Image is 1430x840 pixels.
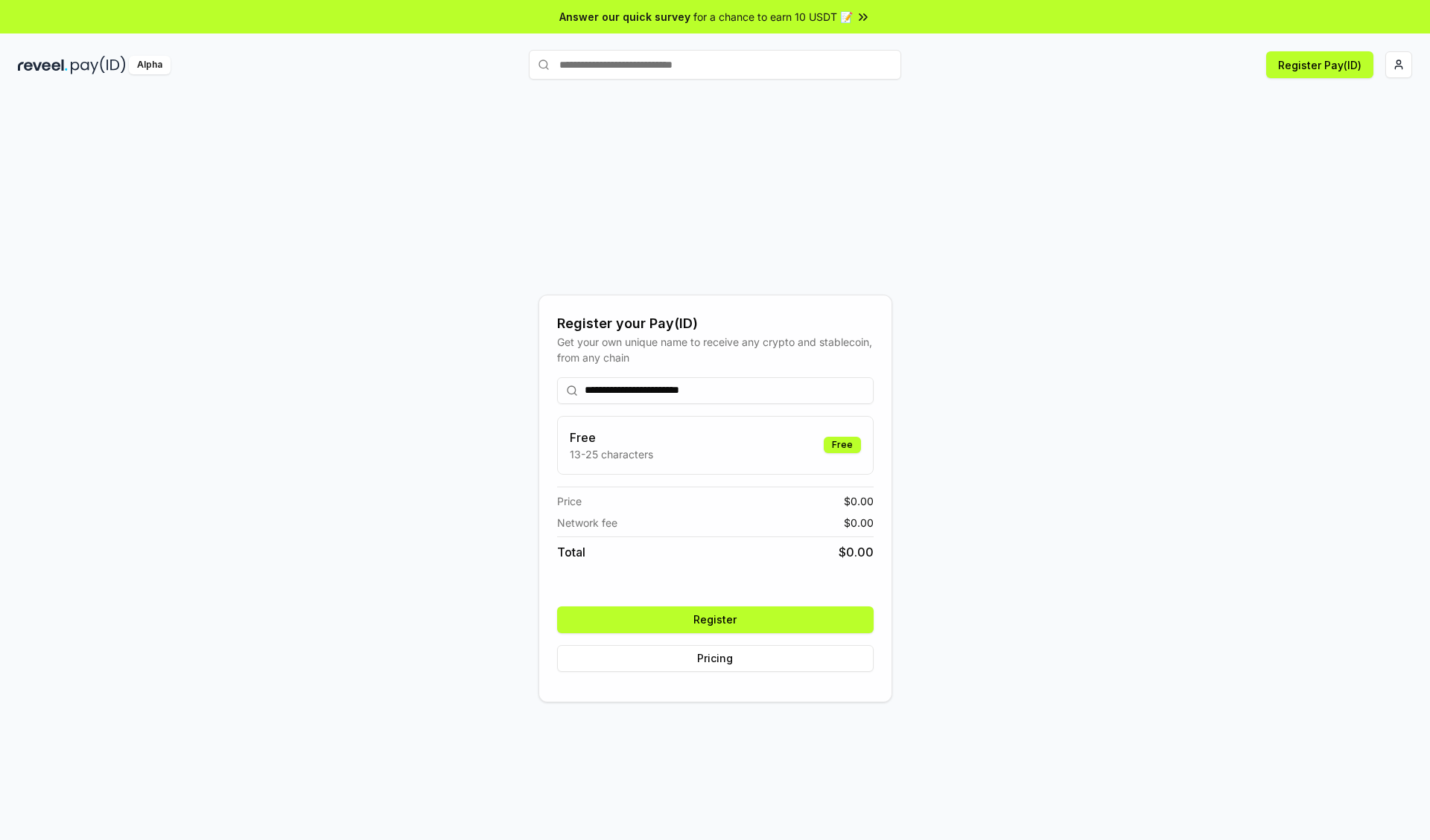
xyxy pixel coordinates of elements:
[839,543,874,561] span: $ 0.00
[557,515,617,530] span: Network fee
[557,543,585,561] span: Total
[129,56,171,74] div: Alpha
[570,429,653,446] h3: Free
[557,313,874,334] div: Register your Pay(ID)
[557,493,582,509] span: Price
[18,56,68,74] img: reveel_dark
[570,446,653,462] p: 13-25 characters
[71,56,126,74] img: pay_id
[559,9,690,25] span: Answer our quick survey
[844,493,874,509] span: $ 0.00
[557,645,874,672] button: Pricing
[693,9,853,25] span: for a chance to earn 10 USDT 📝
[1266,51,1373,78] button: Register Pay(ID)
[844,515,874,530] span: $ 0.00
[557,334,874,365] div: Get your own unique name to receive any crypto and stablecoin, from any chain
[557,606,874,633] button: Register
[824,437,861,453] div: Free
